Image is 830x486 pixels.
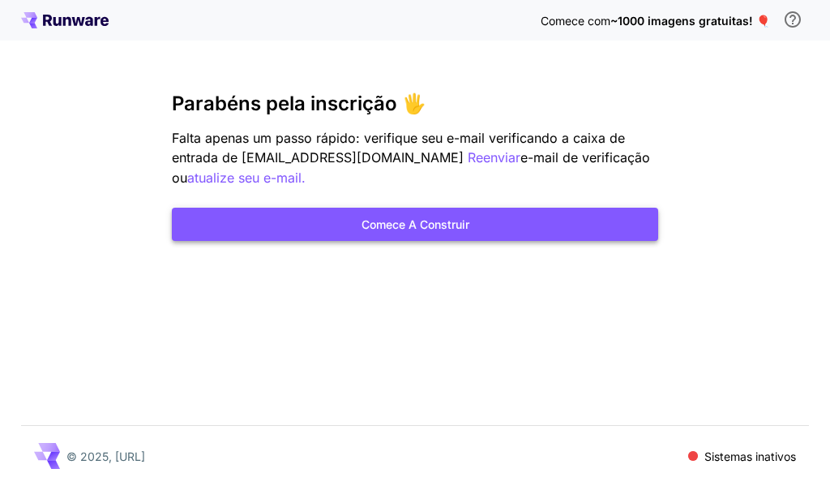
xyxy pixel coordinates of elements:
[468,148,520,168] button: Reenviar
[468,149,520,166] font: Reenviar
[187,170,306,186] font: atualize seu e-mail.
[362,217,469,231] font: Comece a construir
[187,168,306,188] button: atualize seu e-mail.
[172,130,625,166] font: Falta apenas um passo rápido: verifique seu e-mail verificando a caixa de entrada de
[541,14,610,28] font: Comece com
[777,3,809,36] button: Para se qualificar para crédito gratuito, você precisa se inscrever com um endereço de e-mail com...
[66,449,145,463] font: © 2025, [URL]
[172,208,658,241] button: Comece a construir
[610,14,770,28] font: ~1000 imagens gratuitas! 🎈
[172,92,426,115] font: Parabéns pela inscrição 🖐️
[242,149,464,166] font: [EMAIL_ADDRESS][DOMAIN_NAME]
[704,449,796,463] font: Sistemas inativos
